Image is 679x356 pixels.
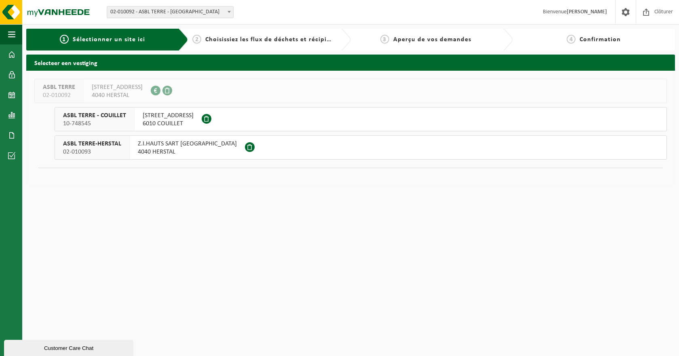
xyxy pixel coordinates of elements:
span: 4 [567,35,576,44]
span: 6010 COUILLET [143,120,194,128]
span: 02-010092 [43,91,75,99]
span: Aperçu de vos demandes [393,36,471,43]
span: 02-010092 - ASBL TERRE - HERSTAL [107,6,234,18]
span: 2 [192,35,201,44]
span: Choisissiez les flux de déchets et récipients [205,36,340,43]
span: 02-010093 [63,148,121,156]
span: Z.I.HAUTS SART [GEOGRAPHIC_DATA] [138,140,237,148]
span: [STREET_ADDRESS] [143,112,194,120]
span: Confirmation [580,36,621,43]
span: ASBL TERRE - COUILLET [63,112,126,120]
span: ASBL TERRE-HERSTAL [63,140,121,148]
span: 4040 HERSTAL [92,91,143,99]
h2: Selecteer een vestiging [26,55,675,70]
span: 10-748545 [63,120,126,128]
span: 4040 HERSTAL [138,148,237,156]
span: ASBL TERRE [43,83,75,91]
span: 3 [380,35,389,44]
span: [STREET_ADDRESS] [92,83,143,91]
iframe: chat widget [4,338,135,356]
button: ASBL TERRE - COUILLET 10-748545 [STREET_ADDRESS]6010 COUILLET [55,107,667,131]
strong: [PERSON_NAME] [567,9,607,15]
span: Sélectionner un site ici [73,36,145,43]
button: ASBL TERRE-HERSTAL 02-010093 Z.I.HAUTS SART [GEOGRAPHIC_DATA]4040 HERSTAL [55,135,667,160]
span: 02-010092 - ASBL TERRE - HERSTAL [107,6,233,18]
span: 1 [60,35,69,44]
